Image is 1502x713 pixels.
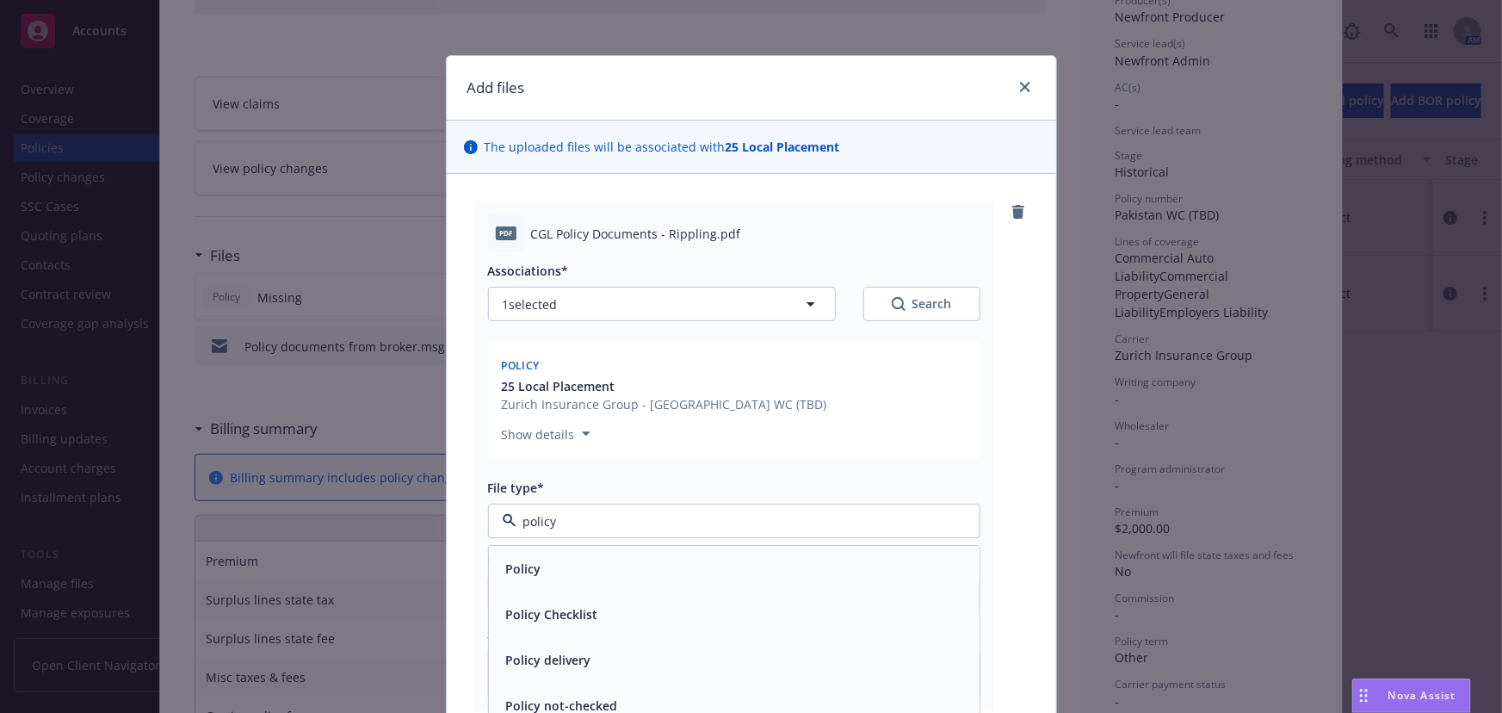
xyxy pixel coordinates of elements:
span: 1 selected [503,295,558,313]
button: 25 Local Placement [502,377,827,395]
span: Policy [502,358,540,373]
span: Associations* [488,263,569,279]
button: 1selected [488,287,836,321]
button: Nova Assist [1352,679,1471,713]
div: Drag to move [1353,679,1375,712]
span: Nova Assist [1388,688,1456,703]
svg: Search [892,297,906,311]
span: 25 Local Placement [502,377,615,395]
button: SearchSearch [863,287,980,321]
div: Search [892,295,952,313]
